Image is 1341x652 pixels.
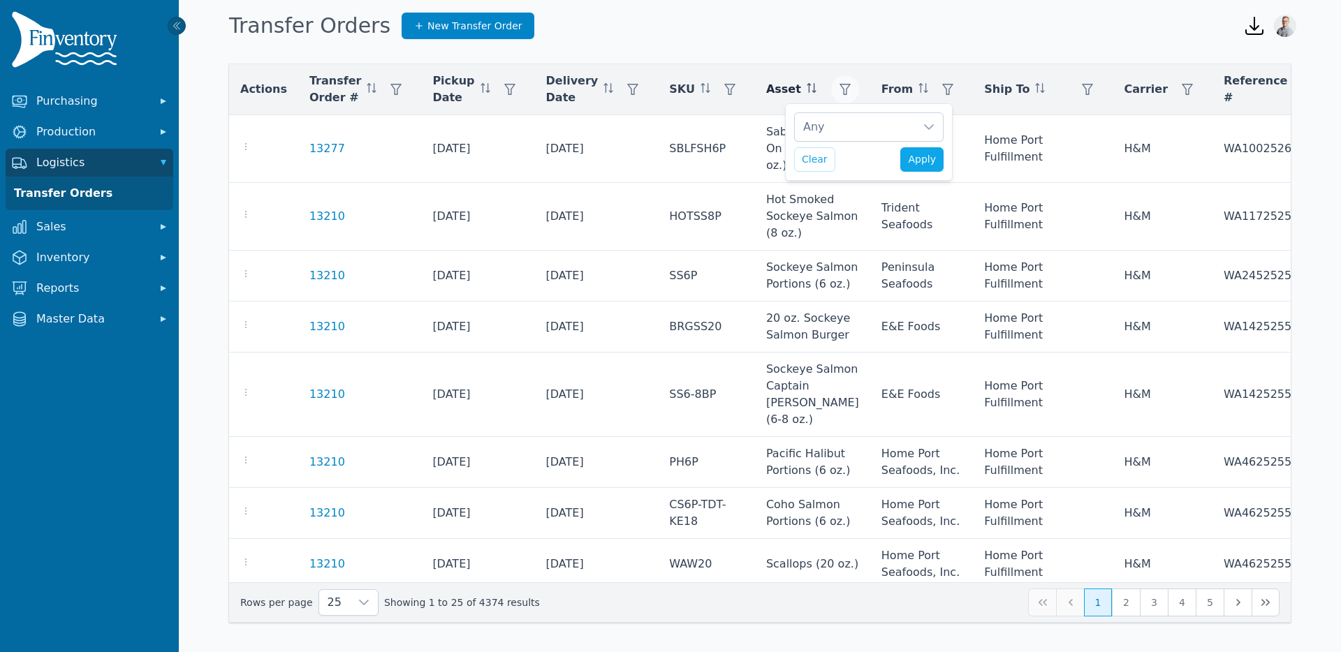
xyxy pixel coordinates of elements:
[421,539,534,590] td: [DATE]
[1224,588,1252,616] button: Next Page
[402,13,534,39] a: New Transfer Order
[535,183,659,251] td: [DATE]
[1124,81,1168,98] span: Carrier
[973,251,1113,302] td: Home Port Fulfillment
[535,302,659,353] td: [DATE]
[36,280,148,297] span: Reports
[535,488,659,539] td: [DATE]
[755,353,870,437] td: Sockeye Salmon Captain [PERSON_NAME] (6-8 oz.)
[11,11,123,73] img: Finventory
[309,208,345,225] a: 13210
[1224,73,1287,106] span: Reference #
[658,353,755,437] td: SS6-8BP
[36,218,148,235] span: Sales
[421,251,534,302] td: [DATE]
[309,318,345,335] a: 13210
[309,140,345,157] a: 13277
[1113,539,1212,590] td: H&M
[973,437,1113,488] td: Home Port Fulfillment
[1113,353,1212,437] td: H&M
[908,152,936,167] span: Apply
[794,147,835,172] button: Clear
[669,81,695,98] span: SKU
[1196,588,1224,616] button: Page 5
[658,302,755,353] td: BRGSS20
[984,81,1029,98] span: Ship To
[658,251,755,302] td: SS6P
[755,437,870,488] td: Pacific Halibut Portions (6 oz.)
[870,183,973,251] td: Trident Seafoods
[309,556,345,572] a: 13210
[421,183,534,251] td: [DATE]
[240,81,287,98] span: Actions
[1252,588,1280,616] button: Last Page
[6,305,173,333] button: Master Data
[658,488,755,539] td: CS6P-TDT-KE18
[870,353,973,437] td: E&E Foods
[421,488,534,539] td: [DATE]
[229,13,390,38] h1: Transfer Orders
[546,73,599,106] span: Delivery Date
[36,93,148,110] span: Purchasing
[1113,488,1212,539] td: H&M
[1168,588,1196,616] button: Page 4
[973,183,1113,251] td: Home Port Fulfillment
[1113,251,1212,302] td: H&M
[755,539,870,590] td: Scallops (20 oz.)
[309,454,345,471] a: 13210
[535,115,659,183] td: [DATE]
[8,179,170,207] a: Transfer Orders
[6,149,173,177] button: Logistics
[1113,437,1212,488] td: H&M
[36,249,148,266] span: Inventory
[881,81,913,98] span: From
[766,81,801,98] span: Asset
[870,302,973,353] td: E&E Foods
[755,302,870,353] td: 20 oz. Sockeye Salmon Burger
[36,124,148,140] span: Production
[900,147,944,172] button: Apply
[535,437,659,488] td: [DATE]
[658,539,755,590] td: WAW20
[973,302,1113,353] td: Home Port Fulfillment
[309,386,345,403] a: 13210
[421,115,534,183] td: [DATE]
[1113,115,1212,183] td: H&M
[755,115,870,183] td: Sablefish Skin-On Portions (6 oz.)
[755,251,870,302] td: Sockeye Salmon Portions (6 oz.)
[870,539,973,590] td: Home Port Seafoods, Inc.
[6,213,173,241] button: Sales
[309,73,361,106] span: Transfer Order #
[755,183,870,251] td: Hot Smoked Sockeye Salmon (8 oz.)
[6,118,173,146] button: Production
[870,437,973,488] td: Home Port Seafoods, Inc.
[427,19,522,33] span: New Transfer Order
[1113,302,1212,353] td: H&M
[658,183,755,251] td: HOTSS8P
[309,267,345,284] a: 13210
[6,244,173,272] button: Inventory
[1112,588,1140,616] button: Page 2
[421,353,534,437] td: [DATE]
[1113,183,1212,251] td: H&M
[421,302,534,353] td: [DATE]
[870,251,973,302] td: Peninsula Seafoods
[755,488,870,539] td: Coho Salmon Portions (6 oz.)
[658,437,755,488] td: PH6P
[535,353,659,437] td: [DATE]
[870,488,973,539] td: Home Port Seafoods, Inc.
[421,437,534,488] td: [DATE]
[36,311,148,327] span: Master Data
[432,73,474,106] span: Pickup Date
[36,154,148,171] span: Logistics
[1084,588,1112,616] button: Page 1
[1140,588,1168,616] button: Page 3
[309,505,345,521] a: 13210
[973,539,1113,590] td: Home Port Fulfillment
[973,115,1113,183] td: Home Port Fulfillment
[384,595,540,609] span: Showing 1 to 25 of 4374 results
[973,488,1113,539] td: Home Port Fulfillment
[535,251,659,302] td: [DATE]
[535,539,659,590] td: [DATE]
[6,274,173,302] button: Reports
